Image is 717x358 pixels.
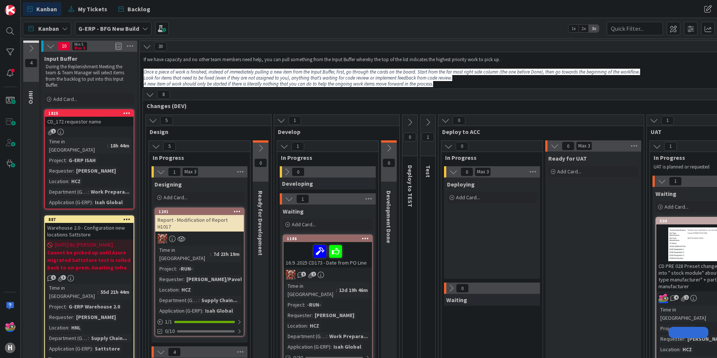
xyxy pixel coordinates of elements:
[47,323,68,332] div: Location
[198,296,199,304] span: :
[47,137,107,154] div: Time in [GEOGRAPHIC_DATA]
[257,191,264,256] span: Ready for Development
[66,156,67,164] span: :
[337,286,370,294] div: 13d 19h 46m
[157,275,183,283] div: Requester
[589,25,599,32] span: 3x
[74,313,118,321] div: [PERSON_NAME]
[326,332,327,340] span: :
[336,286,337,294] span: :
[155,208,244,232] div: 1241Report - Modification of Report H1017
[92,198,93,206] span: :
[89,334,129,342] div: Supply Chain...
[177,265,195,273] div: -RUN-
[424,165,432,177] span: Test
[330,343,331,351] span: :
[23,2,61,16] a: Kanban
[301,272,306,277] span: 5
[286,343,330,351] div: Application (G-ERP)
[184,275,248,283] div: [PERSON_NAME]/Pavol...
[78,25,139,32] b: G-ERP - BFG New Build
[304,301,305,309] span: :
[664,142,677,151] span: 1
[176,265,177,273] span: :
[655,190,676,197] span: Waiting
[155,234,244,244] div: JK
[154,42,167,51] span: 30
[442,128,634,135] span: Deploy to ACC
[477,170,489,174] div: Max 3
[288,116,301,125] span: 1
[114,2,155,16] a: Backlog
[157,296,198,304] div: Department (G-ERP)
[456,142,468,151] span: 0
[48,111,133,116] div: 1825
[165,318,172,326] span: 1 / 1
[5,322,15,332] img: JK
[27,91,35,104] span: INFO
[211,250,241,258] div: 7d 23h 19m
[202,307,203,315] span: :
[254,158,267,167] span: 0
[681,345,694,353] div: HCZ
[168,167,181,176] span: 1
[48,217,133,222] div: 887
[51,275,56,280] span: 5
[327,332,370,340] div: Work Prepara...
[677,324,678,332] span: :
[313,311,356,319] div: [PERSON_NAME]
[155,215,244,232] div: Report - Modification of Report H1017
[307,322,308,330] span: :
[47,177,68,185] div: Location
[68,177,69,185] span: :
[568,25,579,32] span: 1x
[58,42,70,51] span: 10
[382,158,395,167] span: 0
[168,347,181,356] span: 4
[679,345,681,353] span: :
[579,25,589,32] span: 2x
[5,343,15,353] div: H
[108,141,131,150] div: 18h 44m
[664,203,688,210] span: Add Card...
[184,170,196,174] div: Max 3
[678,324,696,332] div: -RUN-
[93,198,124,206] div: Isah Global
[658,293,668,303] img: JK
[658,345,679,353] div: Location
[47,313,73,321] div: Requester
[127,5,150,14] span: Backlog
[88,188,89,196] span: :
[286,311,312,319] div: Requester
[199,296,239,304] div: Supply Chain...
[38,24,59,33] span: Kanban
[447,181,475,188] span: Deploying
[385,191,393,243] span: Development Done
[292,167,304,176] span: 0
[178,286,180,294] span: :
[562,141,574,150] span: 0
[153,154,241,161] span: In Progress
[286,322,307,330] div: Location
[93,344,122,353] div: Sattstore
[607,22,663,35] input: Quick Filter...
[421,132,434,141] span: 1
[157,90,170,99] span: 8
[331,343,363,351] div: Isah Global
[64,2,112,16] a: My Tickets
[74,42,83,46] div: Min 5
[403,132,416,141] span: 0
[46,64,133,88] p: During the Replenishment Meeting the team & Team Manager will select items from the backlog to pu...
[157,286,178,294] div: Location
[154,208,244,337] a: 1241Report - Modification of Report H1017JKTime in [GEOGRAPHIC_DATA]:7d 23h 19mProject:-RUN-Reque...
[684,335,685,343] span: :
[311,272,316,277] span: 1
[150,128,262,135] span: Design
[283,270,372,280] div: JK
[308,322,321,330] div: HCZ
[159,209,244,214] div: 1241
[44,109,134,209] a: 1825CD_172 requestor nameTime in [GEOGRAPHIC_DATA]:18h 44mProject:G-ERP ISAHRequester:[PERSON_NAM...
[47,344,92,353] div: Application (G-ERP)
[45,223,133,239] div: Warehouse 2.0 - Configuration new locations Sattstore
[45,216,133,239] div: 887Warehouse 2.0 - Configuration new locations Sattstore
